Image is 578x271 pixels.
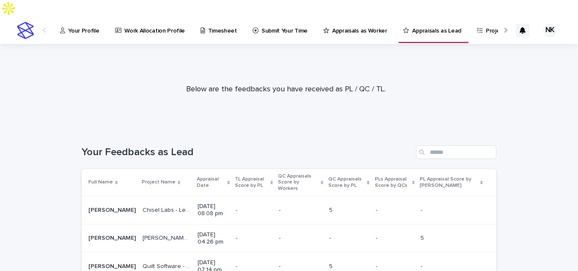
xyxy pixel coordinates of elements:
p: - [236,233,239,242]
p: [DATE] 04:26 pm [198,231,229,246]
a: Work Allocation Profile [114,17,189,43]
p: Below are the feedbacks you have received as PL / QC / TL. [117,85,455,94]
p: - [421,261,424,270]
p: Timesheet [208,17,237,35]
a: Submit Your Time [252,17,311,43]
p: - [376,233,379,242]
tr: [PERSON_NAME][PERSON_NAME] [PERSON_NAME] Labs[PERSON_NAME] Labs [DATE] 04:26 pm-- -- -- -- 55 [82,224,496,252]
p: Nabeeha Khattak [88,261,138,270]
p: - [329,233,333,242]
p: Appraisals as Lead [412,17,461,35]
p: Projects [486,17,508,35]
a: Your Profile [59,17,103,43]
div: NK [543,24,557,37]
p: Work Allocation Profile [124,17,185,35]
tr: [PERSON_NAME][PERSON_NAME] Chisel Labs - Lead GenerationChisel Labs - Lead Generation [DATE] 08:0... [82,196,496,224]
a: Appraisals as Worker [322,17,391,43]
p: [DATE] 08:08 pm [198,203,229,217]
a: Appraisals as Lead [402,17,465,42]
p: - [279,261,282,270]
p: Quilt Software - Calling Project (Client Onboarding) [143,261,193,270]
p: Full Name [88,178,113,187]
p: Submit Your Time [261,17,308,35]
p: Appraisal Date [197,175,225,190]
p: Appraisals as Worker [332,17,387,35]
p: 5 [421,233,426,242]
p: PL Appraisal Score by [PERSON_NAME] [420,175,478,190]
p: Nabeeha Khattak [88,233,138,242]
p: PLs Appraisal Score by QCs [375,175,410,190]
a: Projects [476,17,512,43]
p: - [279,233,282,242]
p: Project Name [142,178,176,187]
p: QC Appraisals Score by PL [328,175,365,190]
p: - [421,205,424,214]
p: TL Appraisal Score by PL [235,175,268,190]
p: [PERSON_NAME] Labs [143,233,193,242]
p: - [376,205,379,214]
p: - [236,261,239,270]
a: Timesheet [200,17,241,43]
p: Your Profile [68,17,99,35]
p: - [376,261,379,270]
img: stacker-logo-s-only.png [17,22,34,39]
p: - [279,205,282,214]
p: Chisel Labs - Lead Generation [143,205,193,214]
h1: Your Feedbacks as Lead [82,146,413,159]
input: Search [416,145,496,159]
p: QC Appraisals Score by Workers [278,172,319,193]
p: 5 [329,261,334,270]
p: 5 [329,205,334,214]
p: Nabeeha Khattak [88,205,138,214]
p: - [236,205,239,214]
